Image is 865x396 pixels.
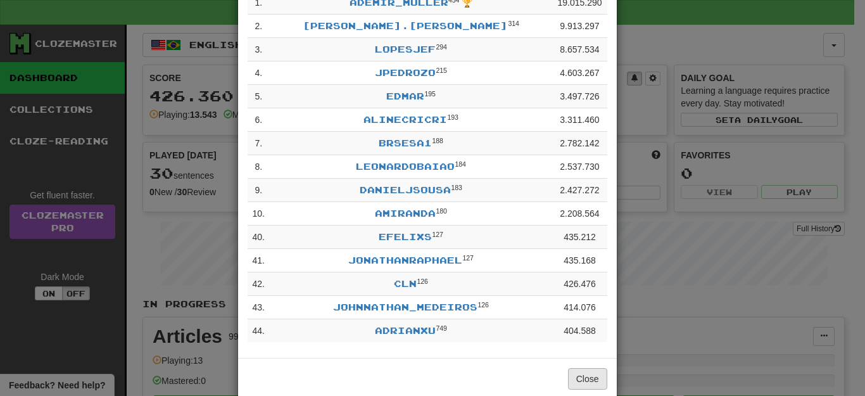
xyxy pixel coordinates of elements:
a: alinecricri [363,114,447,125]
sup: Level 314 [508,20,519,27]
sup: Level 183 [451,184,462,191]
td: 9.913.297 [552,15,607,38]
sup: Level 294 [436,43,447,51]
sup: Level 195 [424,90,436,98]
td: 5 . [248,85,270,108]
td: 435.168 [552,249,607,272]
td: 40 . [248,226,270,249]
sup: Level 184 [455,160,466,168]
sup: 180 [436,207,447,215]
a: AMiranda [375,208,436,219]
td: 426.476 [552,272,607,296]
td: 44 . [248,319,270,343]
td: 2.427.272 [552,179,607,202]
a: [PERSON_NAME].[PERSON_NAME] [303,20,508,31]
td: 4.603.267 [552,61,607,85]
td: 6 . [248,108,270,132]
sup: Level 749 [436,324,447,332]
a: lopesjef [375,44,436,54]
sup: Level 127 [462,254,474,262]
td: 2 . [248,15,270,38]
td: 3.311.460 [552,108,607,132]
td: 8 . [248,155,270,179]
a: danieljsousa [360,184,451,195]
sup: Level 193 [447,113,458,121]
td: 10 . [248,202,270,226]
td: 2.208.564 [552,202,607,226]
sup: Level 126 [417,278,428,285]
a: JonathanRaphael [348,255,462,265]
td: 8.657.534 [552,38,607,61]
td: 2.782.142 [552,132,607,155]
td: 414.076 [552,296,607,319]
td: 4 . [248,61,270,85]
td: 43 . [248,296,270,319]
td: 3.497.726 [552,85,607,108]
td: 9 . [248,179,270,202]
sup: Level 126 [477,301,489,309]
a: Adrianxu [375,325,436,336]
td: 7 . [248,132,270,155]
sup: Level 215 [436,67,447,74]
td: 404.588 [552,319,607,343]
a: edmar [386,91,424,101]
a: JPedrozo [375,67,436,78]
a: brsesa1 [379,137,432,148]
sup: Level 127 [432,231,443,238]
button: Close [568,368,607,390]
a: CLN [394,278,417,289]
a: johnnathan_Medeiros [333,302,477,312]
td: 2.537.730 [552,155,607,179]
td: 435.212 [552,226,607,249]
td: 42 . [248,272,270,296]
td: 3 . [248,38,270,61]
sup: Level 188 [432,137,443,144]
td: 41 . [248,249,270,272]
a: leonardobaiao [356,161,455,172]
a: eFelixS [379,231,432,242]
